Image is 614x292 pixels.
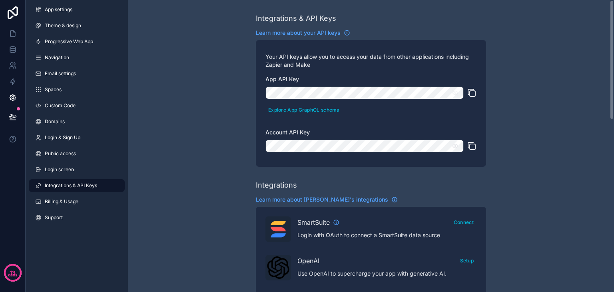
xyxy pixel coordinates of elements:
img: SmartSuite [267,218,289,240]
span: Public access [45,150,76,157]
span: Login screen [45,166,74,173]
span: App API Key [265,76,299,82]
span: Login & Sign Up [45,134,80,141]
span: Theme & design [45,22,81,29]
span: Email settings [45,70,76,77]
a: Theme & design [29,19,125,32]
button: Setup [457,255,477,266]
span: Domains [45,118,65,125]
a: Login & Sign Up [29,131,125,144]
span: Support [45,214,63,221]
img: OpenAI [267,256,289,279]
span: Progressive Web App [45,38,93,45]
span: Navigation [45,54,69,61]
a: Integrations & API Keys [29,179,125,192]
a: Email settings [29,67,125,80]
p: Use OpenAI to supercharge your app with generative AI. [297,270,476,278]
a: Public access [29,147,125,160]
a: Login screen [29,163,125,176]
button: Connect [451,216,476,228]
span: SmartSuite [297,218,330,227]
a: Setup [457,256,477,264]
a: Connect [451,218,476,226]
a: Domains [29,115,125,128]
p: Your API keys allow you to access your data from other applications including Zapier and Make [265,53,476,69]
div: Integrations [256,180,297,191]
button: Explore App GraphQL schema [265,104,343,116]
span: Billing & Usage [45,198,78,205]
a: Billing & Usage [29,195,125,208]
span: Integrations & API Keys [45,182,97,189]
span: Learn more about [PERSON_NAME]'s integrations [256,196,388,204]
a: Spaces [29,83,125,96]
a: Custom Code [29,99,125,112]
div: Integrations & API Keys [256,13,336,24]
span: Account API Key [265,129,310,136]
a: Progressive Web App [29,35,125,48]
span: Custom Code [45,102,76,109]
a: Explore App GraphQL schema [265,105,343,113]
a: Navigation [29,51,125,64]
p: Login with OAuth to connect a SmartSuite data source [297,231,476,239]
span: App settings [45,6,72,13]
p: days [8,272,18,278]
span: OpenAI [297,256,319,266]
span: Spaces [45,86,62,93]
a: App settings [29,3,125,16]
a: Learn more about [PERSON_NAME]'s integrations [256,196,398,204]
span: Learn more about your API keys [256,29,341,37]
p: 13 [10,269,16,277]
a: Learn more about your API keys [256,29,350,37]
a: Support [29,211,125,224]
